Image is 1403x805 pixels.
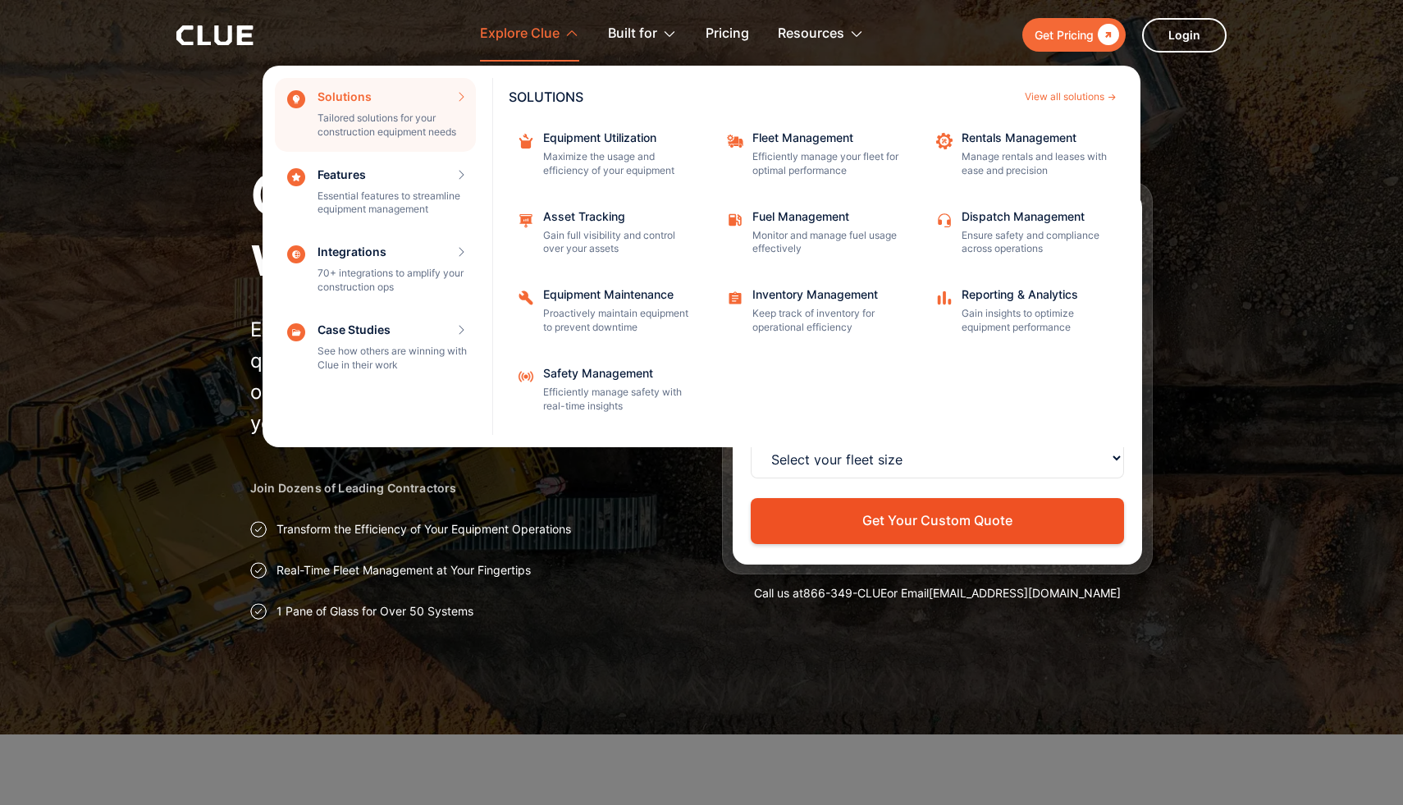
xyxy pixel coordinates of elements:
[726,289,744,307] img: Task checklist icon
[722,585,1153,601] div: Call us at or Email
[927,124,1120,186] a: Rentals ManagementManage rentals and leases with ease and precision
[543,211,691,222] div: Asset Tracking
[543,150,691,178] p: Maximize the usage and efficiency of your equipment
[276,521,571,537] p: Transform the Efficiency of Your Equipment Operations
[718,281,911,343] a: Inventory ManagementKeep track of inventory for operational efficiency
[608,8,677,60] div: Built for
[1094,25,1119,45] div: 
[927,281,1120,343] a: Reporting & AnalyticsGain insights to optimize equipment performance
[1025,92,1104,102] div: View all solutions
[778,8,864,60] div: Resources
[543,289,691,300] div: Equipment Maintenance
[752,307,900,335] p: Keep track of inventory for operational efficiency
[509,124,701,186] a: Equipment UtilizationMaximize the usage and efficiency of your equipment
[509,281,701,343] a: Equipment MaintenanceProactively maintain equipment to prevent downtime
[726,211,744,229] img: fleet fuel icon
[706,8,749,60] a: Pricing
[1022,18,1126,52] a: Get Pricing
[250,521,267,537] img: Approval checkmark icon
[543,386,691,414] p: Efficiently manage safety with real-time insights
[276,603,473,620] p: 1 Pane of Glass for Over 50 Systems
[718,124,911,186] a: Fleet ManagementEfficiently manage your fleet for optimal performance
[509,359,701,422] a: Safety ManagementEfficiently manage safety with real-time insights
[480,8,560,60] div: Explore Clue
[1035,25,1094,45] div: Get Pricing
[751,498,1124,543] button: Get Your Custom Quote
[250,603,267,620] img: Approval checkmark icon
[176,62,1227,447] nav: Explore Clue
[509,203,701,265] a: Asset TrackingGain full visibility and control over your assets
[480,8,579,60] div: Explore Clue
[929,586,1121,600] a: [EMAIL_ADDRESS][DOMAIN_NAME]
[543,368,691,379] div: Safety Management
[752,150,900,178] p: Efficiently manage your fleet for optimal performance
[752,229,900,257] p: Monitor and manage fuel usage effectively
[250,480,681,496] h2: Join Dozens of Leading Contractors
[517,368,535,386] img: Safety Management
[276,562,531,579] p: Real-Time Fleet Management at Your Fingertips
[962,229,1109,257] p: Ensure safety and compliance across operations
[778,8,844,60] div: Resources
[935,211,953,229] img: Customer support icon
[517,132,535,150] img: repairing box icon
[962,289,1109,300] div: Reporting & Analytics
[543,307,691,335] p: Proactively maintain equipment to prevent downtime
[962,211,1109,222] div: Dispatch Management
[250,562,267,579] img: Approval checkmark icon
[962,132,1109,144] div: Rentals Management
[935,289,953,307] img: analytics icon
[726,132,744,150] img: fleet repair icon
[935,132,953,150] img: repair icon image
[1025,92,1116,102] a: View all solutions
[752,132,900,144] div: Fleet Management
[718,203,911,265] a: Fuel ManagementMonitor and manage fuel usage effectively
[543,229,691,257] p: Gain full visibility and control over your assets
[752,289,900,300] div: Inventory Management
[517,289,535,307] img: Repairing icon
[803,586,887,600] a: 866-349-CLUE
[1142,18,1227,53] a: Login
[752,211,900,222] div: Fuel Management
[927,203,1120,265] a: Dispatch ManagementEnsure safety and compliance across operations
[962,307,1109,335] p: Gain insights to optimize equipment performance
[608,8,657,60] div: Built for
[517,211,535,229] img: Maintenance management icon
[962,150,1109,178] p: Manage rentals and leases with ease and precision
[543,132,691,144] div: Equipment Utilization
[509,90,1017,103] div: SOLUTIONS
